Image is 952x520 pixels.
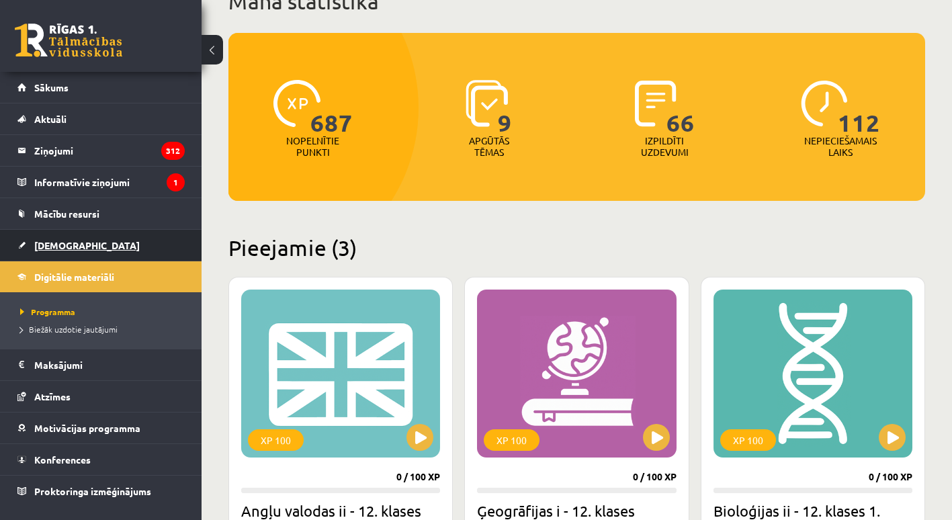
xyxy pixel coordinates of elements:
p: Izpildīti uzdevumi [638,135,691,158]
a: Biežāk uzdotie jautājumi [20,323,188,335]
img: icon-clock-7be60019b62300814b6bd22b8e044499b485619524d84068768e800edab66f18.svg [801,80,848,127]
a: Aktuāli [17,103,185,134]
img: icon-completed-tasks-ad58ae20a441b2904462921112bc710f1caf180af7a3daa7317a5a94f2d26646.svg [635,80,677,127]
span: Atzīmes [34,390,71,402]
a: Programma [20,306,188,318]
span: Biežāk uzdotie jautājumi [20,324,118,335]
div: XP 100 [484,429,539,451]
span: Digitālie materiāli [34,271,114,283]
span: Sākums [34,81,69,93]
span: 9 [498,80,512,135]
span: 66 [666,80,695,135]
div: XP 100 [248,429,304,451]
span: [DEMOGRAPHIC_DATA] [34,239,140,251]
i: 1 [167,173,185,191]
span: 112 [838,80,880,135]
span: 687 [310,80,353,135]
legend: Ziņojumi [34,135,185,166]
a: Maksājumi [17,349,185,380]
a: Atzīmes [17,381,185,412]
i: 312 [161,142,185,160]
legend: Informatīvie ziņojumi [34,167,185,198]
img: icon-learned-topics-4a711ccc23c960034f471b6e78daf4a3bad4a20eaf4de84257b87e66633f6470.svg [466,80,508,127]
p: Nepieciešamais laiks [804,135,877,158]
span: Proktoringa izmēģinājums [34,485,151,497]
span: Programma [20,306,75,317]
span: Mācību resursi [34,208,99,220]
a: Sākums [17,72,185,103]
p: Nopelnītie punkti [286,135,339,158]
a: Mācību resursi [17,198,185,229]
p: Apgūtās tēmas [463,135,515,158]
legend: Maksājumi [34,349,185,380]
span: Aktuāli [34,113,67,125]
h2: Pieejamie (3) [228,234,925,261]
a: Digitālie materiāli [17,261,185,292]
img: icon-xp-0682a9bc20223a9ccc6f5883a126b849a74cddfe5390d2b41b4391c66f2066e7.svg [273,80,320,127]
div: XP 100 [720,429,776,451]
a: Motivācijas programma [17,413,185,443]
a: [DEMOGRAPHIC_DATA] [17,230,185,261]
span: Konferences [34,453,91,466]
a: Informatīvie ziņojumi1 [17,167,185,198]
span: Motivācijas programma [34,422,140,434]
a: Ziņojumi312 [17,135,185,166]
a: Rīgas 1. Tālmācības vidusskola [15,24,122,57]
a: Proktoringa izmēģinājums [17,476,185,507]
a: Konferences [17,444,185,475]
